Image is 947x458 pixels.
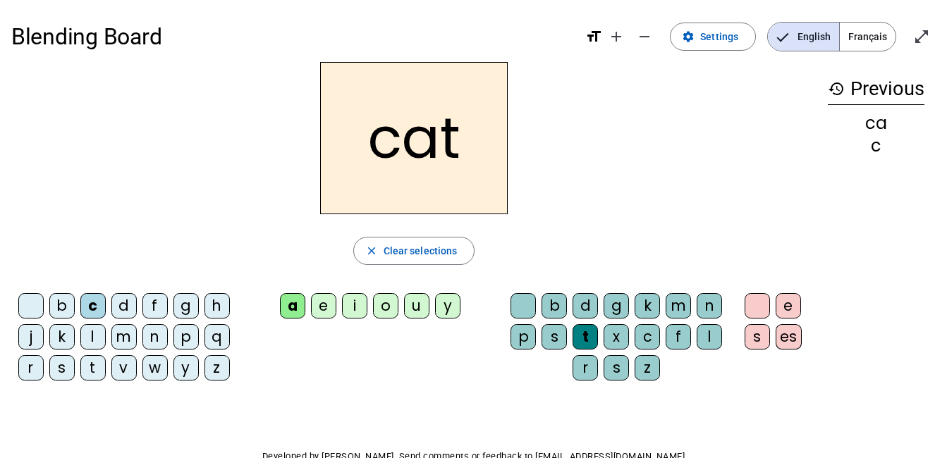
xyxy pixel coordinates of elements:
[573,355,598,380] div: r
[670,23,756,51] button: Settings
[768,23,839,51] span: English
[745,324,770,349] div: s
[173,324,199,349] div: p
[404,293,429,318] div: u
[204,355,230,380] div: z
[142,293,168,318] div: f
[542,293,567,318] div: b
[604,355,629,380] div: s
[204,324,230,349] div: q
[635,293,660,318] div: k
[142,324,168,349] div: n
[435,293,460,318] div: y
[353,237,475,265] button: Clear selections
[49,293,75,318] div: b
[697,293,722,318] div: n
[630,23,659,51] button: Decrease font size
[697,324,722,349] div: l
[908,23,936,51] button: Enter full screen
[373,293,398,318] div: o
[11,14,574,59] h1: Blending Board
[585,28,602,45] mat-icon: format_size
[604,293,629,318] div: g
[828,115,924,132] div: ca
[666,293,691,318] div: m
[542,324,567,349] div: s
[602,23,630,51] button: Increase font size
[111,355,137,380] div: v
[511,324,536,349] div: p
[111,324,137,349] div: m
[700,28,738,45] span: Settings
[666,324,691,349] div: f
[635,324,660,349] div: c
[320,62,508,214] h2: cat
[604,324,629,349] div: x
[365,245,378,257] mat-icon: close
[18,355,44,380] div: r
[18,324,44,349] div: j
[49,355,75,380] div: s
[767,22,896,51] mat-button-toggle-group: Language selection
[635,355,660,380] div: z
[573,293,598,318] div: d
[682,30,695,43] mat-icon: settings
[142,355,168,380] div: w
[111,293,137,318] div: d
[776,293,801,318] div: e
[280,293,305,318] div: a
[636,28,653,45] mat-icon: remove
[776,324,802,349] div: es
[384,242,458,259] span: Clear selections
[173,293,199,318] div: g
[828,137,924,154] div: c
[80,355,106,380] div: t
[828,73,924,105] h3: Previous
[913,28,930,45] mat-icon: open_in_full
[573,324,598,349] div: t
[828,80,845,97] mat-icon: history
[80,293,106,318] div: c
[204,293,230,318] div: h
[342,293,367,318] div: i
[49,324,75,349] div: k
[608,28,625,45] mat-icon: add
[173,355,199,380] div: y
[311,293,336,318] div: e
[840,23,896,51] span: Français
[80,324,106,349] div: l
